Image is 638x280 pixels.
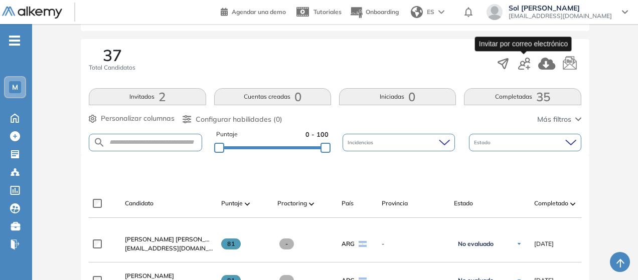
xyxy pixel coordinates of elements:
[232,8,286,16] span: Agendar una demo
[93,136,105,149] img: SEARCH_ALT
[509,12,612,20] span: [EMAIL_ADDRESS][DOMAIN_NAME]
[534,239,554,248] span: [DATE]
[427,8,434,17] span: ES
[537,114,581,125] button: Más filtros
[245,202,250,205] img: [missing "en.ARROW_ALT" translation]
[537,114,571,125] span: Más filtros
[469,134,581,151] div: Estado
[196,114,282,125] span: Configurar habilidades (0)
[101,113,175,124] span: Personalizar columnas
[89,63,135,72] span: Total Candidatos
[382,199,408,208] span: Provincia
[475,37,572,51] div: Invitar por correo electrónico
[516,241,522,247] img: Ícono de flecha
[125,235,225,243] span: [PERSON_NAME] [PERSON_NAME]
[438,10,444,14] img: arrow
[342,239,355,248] span: ARG
[214,88,331,105] button: Cuentas creadas0
[305,130,329,139] span: 0 - 100
[89,113,175,124] button: Personalizar columnas
[313,8,342,16] span: Tutoriales
[221,238,241,249] span: 81
[89,88,206,105] button: Invitados2
[277,199,307,208] span: Proctoring
[221,199,243,208] span: Puntaje
[359,241,367,247] img: ARG
[366,8,399,16] span: Onboarding
[382,239,446,248] span: -
[458,240,494,248] span: No evaluado
[534,199,568,208] span: Completado
[454,199,473,208] span: Estado
[125,244,213,253] span: [EMAIL_ADDRESS][DOMAIN_NAME]
[350,2,399,23] button: Onboarding
[342,199,354,208] span: País
[343,134,455,151] div: Incidencias
[339,88,456,105] button: Iniciadas0
[216,130,238,139] span: Puntaje
[464,88,581,105] button: Completadas35
[509,4,612,12] span: Sol [PERSON_NAME]
[125,272,174,279] span: [PERSON_NAME]
[474,139,493,146] span: Estado
[570,202,575,205] img: [missing "en.ARROW_ALT" translation]
[183,114,282,125] button: Configurar habilidades (0)
[12,83,18,91] span: M
[9,40,20,42] i: -
[125,235,213,244] a: [PERSON_NAME] [PERSON_NAME]
[309,202,314,205] img: [missing "en.ARROW_ALT" translation]
[279,238,294,249] span: -
[221,5,286,17] a: Agendar una demo
[103,47,122,63] span: 37
[2,7,62,19] img: Logo
[348,139,375,146] span: Incidencias
[125,199,153,208] span: Candidato
[411,6,423,18] img: world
